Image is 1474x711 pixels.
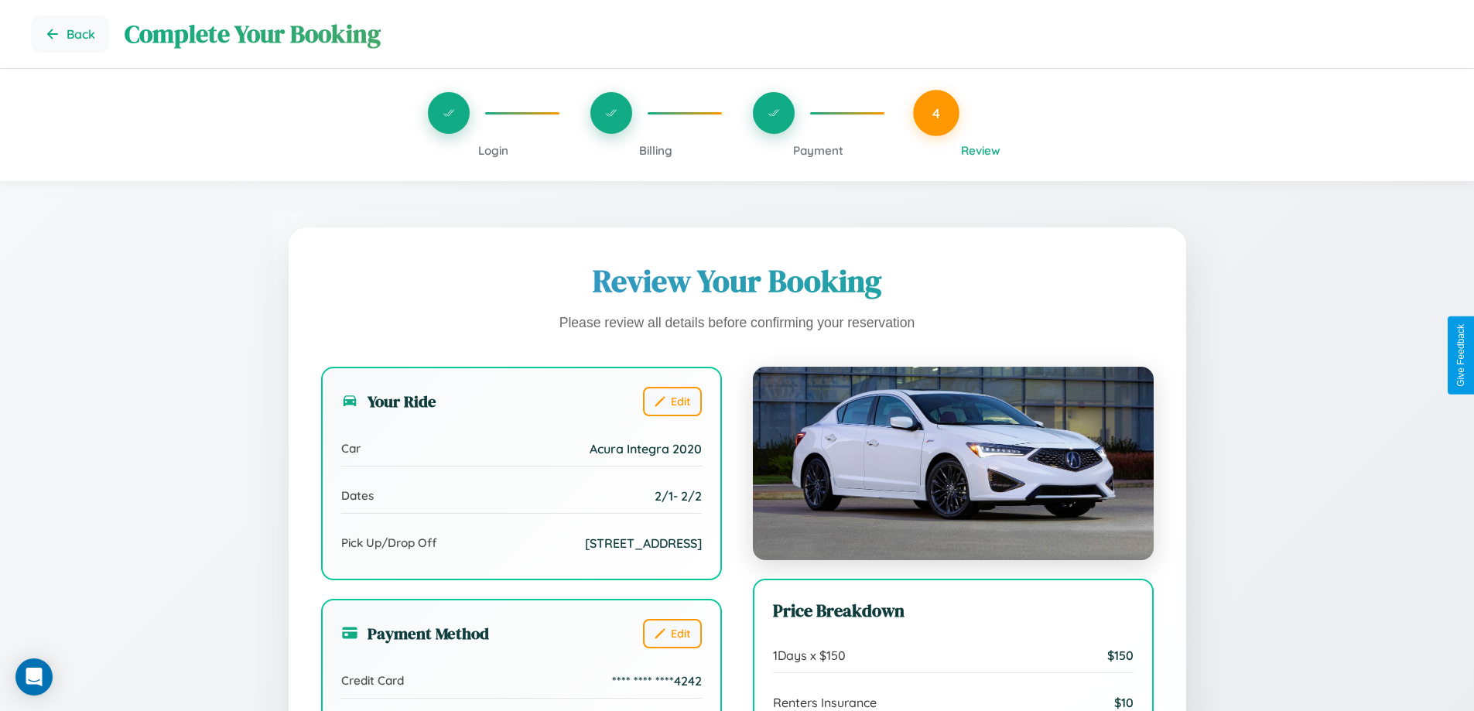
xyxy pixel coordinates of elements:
span: $ 150 [1107,648,1134,663]
span: 4 [932,104,940,121]
span: $ 10 [1114,695,1134,710]
div: Give Feedback [1455,324,1466,387]
span: Billing [639,143,672,158]
h3: Payment Method [341,622,489,644]
h3: Your Ride [341,390,436,412]
h3: Price Breakdown [773,599,1134,623]
span: Renters Insurance [773,695,877,710]
span: Credit Card [341,673,404,688]
span: 2 / 1 - 2 / 2 [655,488,702,504]
span: Acura Integra 2020 [590,441,702,456]
img: Acura Integra [753,367,1154,560]
button: Edit [643,387,702,416]
span: Pick Up/Drop Off [341,535,437,550]
p: Please review all details before confirming your reservation [321,311,1154,336]
span: [STREET_ADDRESS] [585,535,702,551]
span: Login [478,143,508,158]
div: Open Intercom Messenger [15,658,53,696]
span: Dates [341,488,374,503]
button: Go back [31,15,109,53]
span: Review [961,143,1000,158]
span: Payment [793,143,843,158]
h1: Complete Your Booking [125,17,1443,51]
h1: Review Your Booking [321,260,1154,302]
span: 1 Days x $ 150 [773,648,846,663]
button: Edit [643,619,702,648]
span: Car [341,441,361,456]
